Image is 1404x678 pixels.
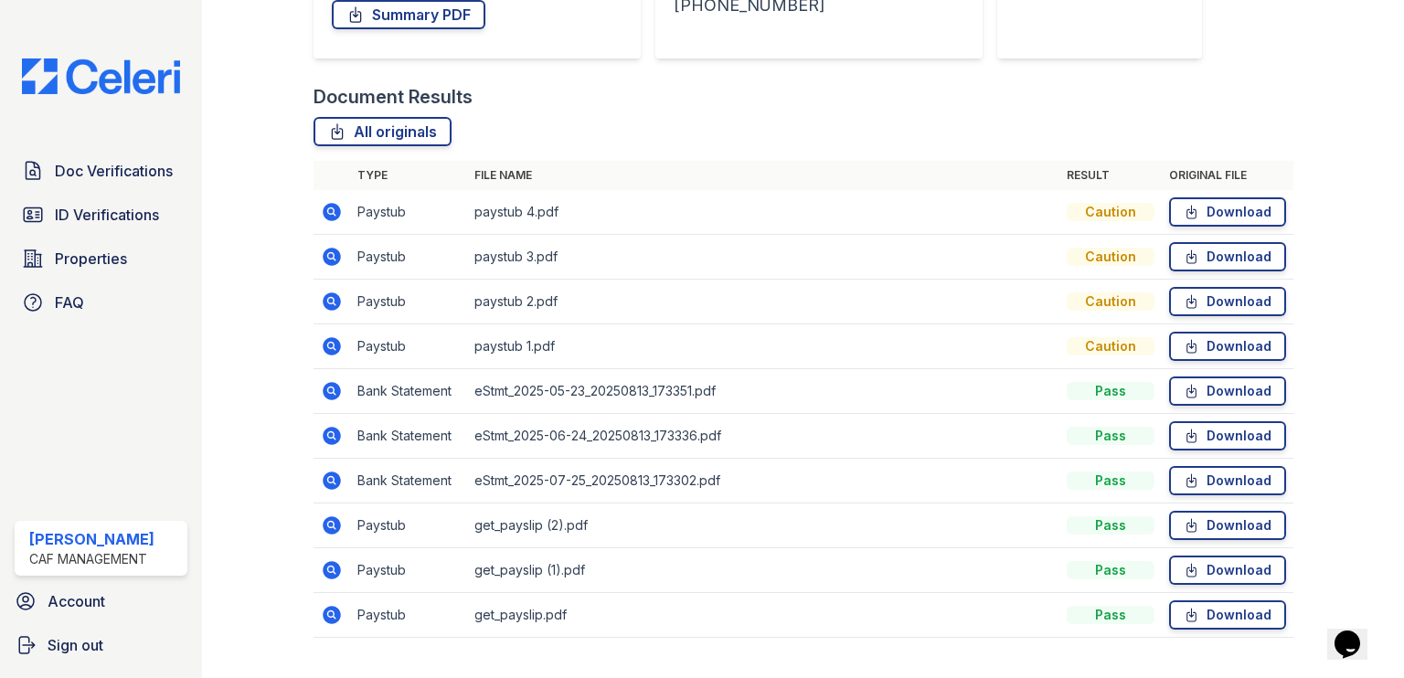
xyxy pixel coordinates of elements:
td: paystub 2.pdf [467,280,1059,324]
span: Account [48,590,105,612]
span: Sign out [48,634,103,656]
th: File name [467,161,1059,190]
th: Type [350,161,467,190]
th: Original file [1162,161,1293,190]
div: [PERSON_NAME] [29,528,154,550]
a: Download [1169,197,1286,227]
td: eStmt_2025-05-23_20250813_173351.pdf [467,369,1059,414]
td: Bank Statement [350,369,467,414]
div: Pass [1067,606,1154,624]
td: eStmt_2025-07-25_20250813_173302.pdf [467,459,1059,503]
a: Download [1169,421,1286,450]
div: Pass [1067,516,1154,535]
a: Download [1169,466,1286,495]
a: Download [1169,332,1286,361]
a: FAQ [15,284,187,321]
span: Doc Verifications [55,160,173,182]
span: ID Verifications [55,204,159,226]
td: paystub 3.pdf [467,235,1059,280]
th: Result [1059,161,1162,190]
a: Download [1169,556,1286,585]
div: CAF Management [29,550,154,568]
div: Caution [1067,292,1154,311]
span: Properties [55,248,127,270]
a: Doc Verifications [15,153,187,189]
a: Account [7,583,195,620]
td: paystub 1.pdf [467,324,1059,369]
img: CE_Logo_Blue-a8612792a0a2168367f1c8372b55b34899dd931a85d93a1a3d3e32e68fde9ad4.png [7,58,195,94]
div: Document Results [314,84,473,110]
td: Paystub [350,593,467,638]
td: Paystub [350,280,467,324]
td: eStmt_2025-06-24_20250813_173336.pdf [467,414,1059,459]
a: Download [1169,287,1286,316]
a: Download [1169,242,1286,271]
td: get_payslip (1).pdf [467,548,1059,593]
div: Pass [1067,382,1154,400]
td: Bank Statement [350,459,467,503]
a: Download [1169,376,1286,406]
a: Sign out [7,627,195,663]
td: Paystub [350,190,467,235]
div: Pass [1067,471,1154,490]
a: ID Verifications [15,196,187,233]
td: paystub 4.pdf [467,190,1059,235]
div: Caution [1067,203,1154,221]
td: Paystub [350,503,467,548]
td: Paystub [350,548,467,593]
a: Properties [15,240,187,277]
td: Paystub [350,324,467,369]
td: get_payslip.pdf [467,593,1059,638]
td: Bank Statement [350,414,467,459]
div: Caution [1067,337,1154,355]
a: Download [1169,511,1286,540]
span: FAQ [55,291,84,313]
td: get_payslip (2).pdf [467,503,1059,548]
td: Paystub [350,235,467,280]
div: Pass [1067,427,1154,445]
a: All originals [314,117,452,146]
div: Caution [1067,248,1154,266]
a: Download [1169,600,1286,630]
iframe: chat widget [1327,605,1386,660]
div: Pass [1067,561,1154,579]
